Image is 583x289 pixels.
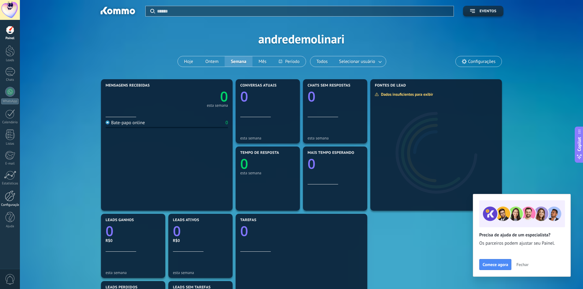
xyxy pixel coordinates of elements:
[308,87,316,106] text: 0
[308,83,350,88] span: Chats sem respostas
[479,232,564,238] h2: Precisa de ajuda de um especialista?
[240,218,256,222] span: Tarefas
[1,36,19,40] div: Painel
[225,56,252,67] button: Semana
[308,151,354,155] span: Mais tempo esperando
[1,120,19,124] div: Calendário
[1,98,19,104] div: WhatsApp
[308,154,316,173] text: 0
[240,83,277,88] span: Conversas atuais
[240,222,363,240] a: 0
[106,222,161,240] a: 0
[375,92,437,97] div: Dados insuficientes para exibir
[480,9,496,13] span: Eventos
[1,142,19,146] div: Listas
[310,56,334,67] button: Todos
[220,87,228,106] text: 0
[375,83,406,88] span: Fontes de lead
[514,260,531,269] button: Fechar
[106,83,150,88] span: Mensagens recebidas
[173,270,228,275] div: esta semana
[1,162,19,166] div: E-mail
[338,57,376,66] span: Selecionar usuário
[173,218,199,222] span: Leads ativos
[516,262,529,267] span: Fechar
[1,58,19,62] div: Leads
[106,120,145,126] div: Bate-papo online
[1,203,19,207] div: Configurações
[576,137,582,151] span: Copilot
[483,262,508,267] span: Comece agora
[240,151,279,155] span: Tempo de resposta
[1,78,19,82] div: Chats
[479,240,564,246] span: Os parceiros podem ajustar seu Painel.
[106,218,134,222] span: Leads ganhos
[173,222,228,240] a: 0
[178,56,199,67] button: Hoje
[167,87,228,106] a: 0
[468,59,495,64] span: Configurações
[226,120,228,126] div: 0
[240,171,295,175] div: esta semana
[240,87,248,106] text: 0
[106,270,161,275] div: esta semana
[207,104,228,107] div: esta semana
[240,222,248,240] text: 0
[1,224,19,228] div: Ajuda
[479,259,511,270] button: Comece agora
[308,136,363,140] div: esta semana
[463,6,503,17] button: Eventos
[199,56,225,67] button: Ontem
[106,120,110,124] img: Bate-papo online
[334,56,386,67] button: Selecionar usuário
[240,136,295,140] div: esta semana
[273,56,306,67] button: Período
[173,238,228,243] div: R$0
[252,56,273,67] button: Mês
[1,182,19,186] div: Estatísticas
[106,238,161,243] div: R$0
[240,154,248,173] text: 0
[106,222,114,240] text: 0
[173,222,181,240] text: 0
